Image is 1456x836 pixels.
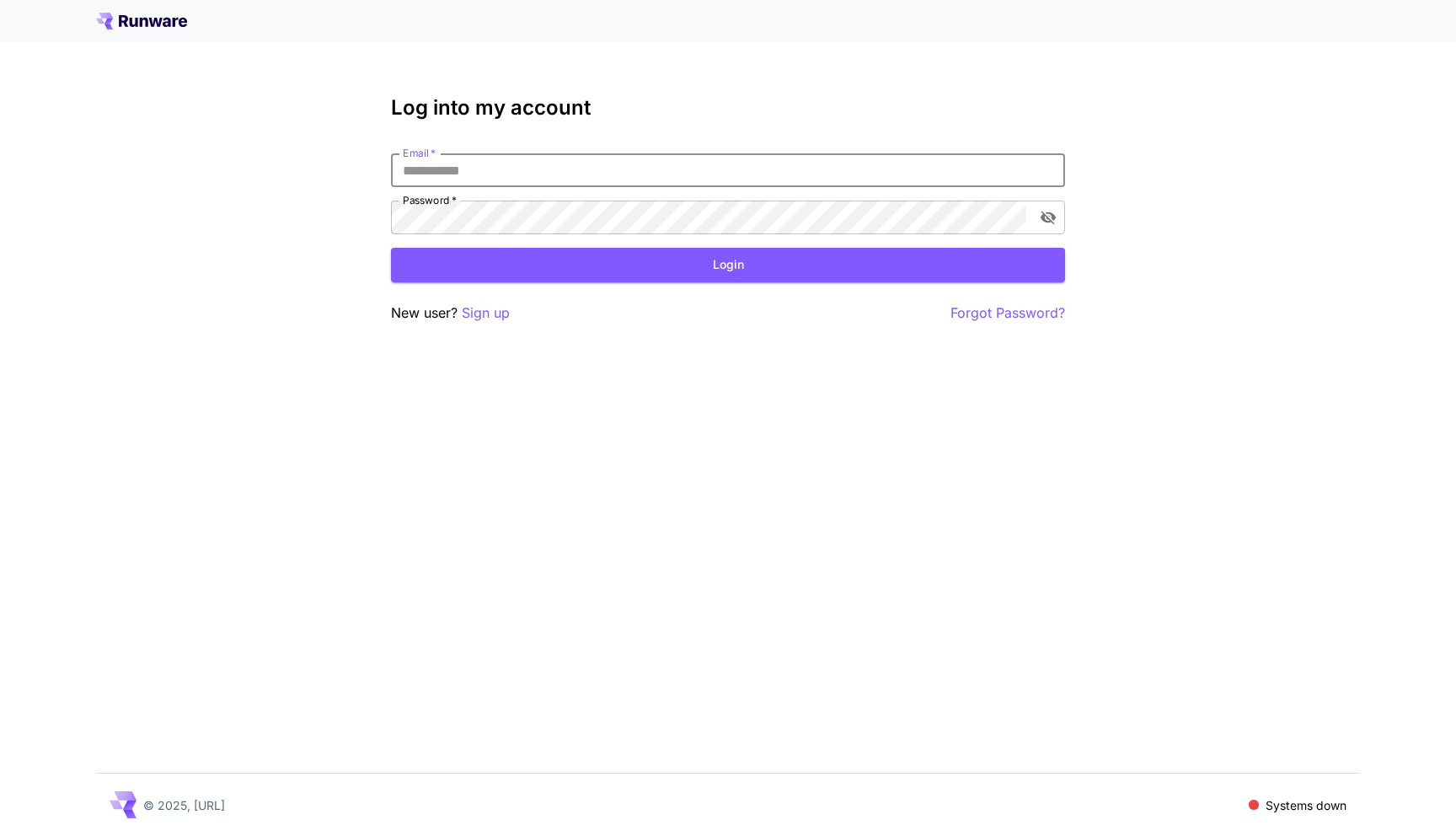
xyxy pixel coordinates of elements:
[403,146,436,160] label: Email
[950,303,1065,324] button: Forgot Password?
[403,193,457,207] label: Password
[143,796,225,814] p: © 2025, [URL]
[462,303,510,324] button: Sign up
[391,303,510,324] p: New user?
[391,96,1065,120] h3: Log into my account
[1033,202,1063,233] button: toggle password visibility
[391,248,1065,282] button: Login
[1266,796,1346,814] p: Systems down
